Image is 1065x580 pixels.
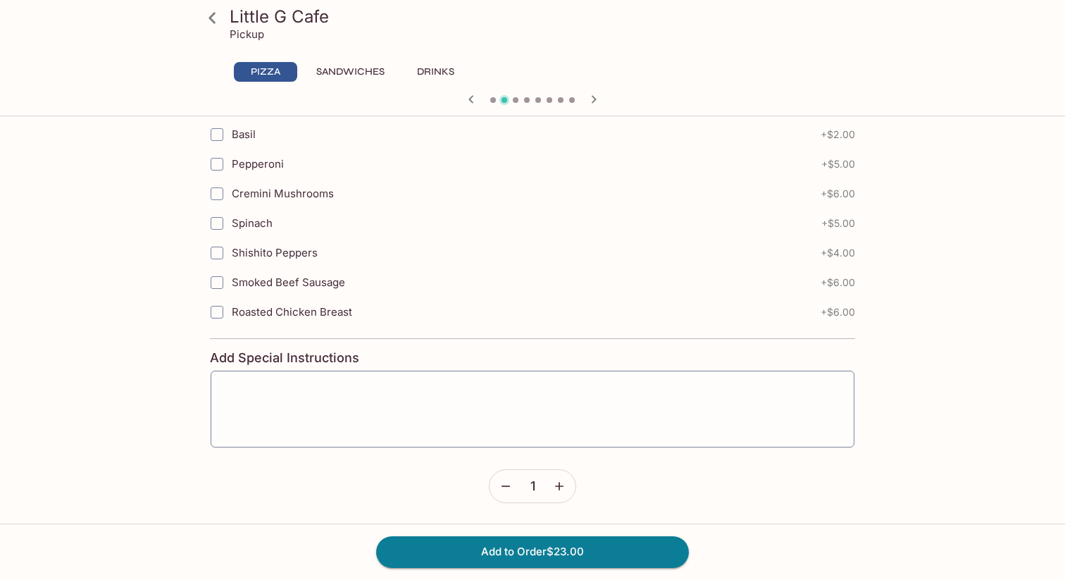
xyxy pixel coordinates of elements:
button: Drinks [404,62,467,82]
span: Cremini Mushrooms [232,187,334,200]
span: Basil [232,128,256,141]
button: Add to Order$23.00 [376,536,689,567]
span: + $2.00 [821,129,855,140]
span: + $4.00 [821,247,855,259]
button: Sandwiches [309,62,392,82]
span: Pepperoni [232,157,284,171]
span: Roasted Chicken Breast [232,305,352,319]
span: + $5.00 [821,159,855,170]
span: + $5.00 [821,218,855,229]
span: + $6.00 [821,188,855,199]
span: + $6.00 [821,277,855,288]
h3: Little G Cafe [230,6,859,27]
p: Pickup [230,27,264,41]
h4: Add Special Instructions [210,350,855,366]
span: Smoked Beef Sausage [232,276,345,289]
span: + $6.00 [821,307,855,318]
span: 1 [530,479,535,494]
span: Spinach [232,216,273,230]
span: Shishito Peppers [232,246,318,259]
button: Pizza [234,62,297,82]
